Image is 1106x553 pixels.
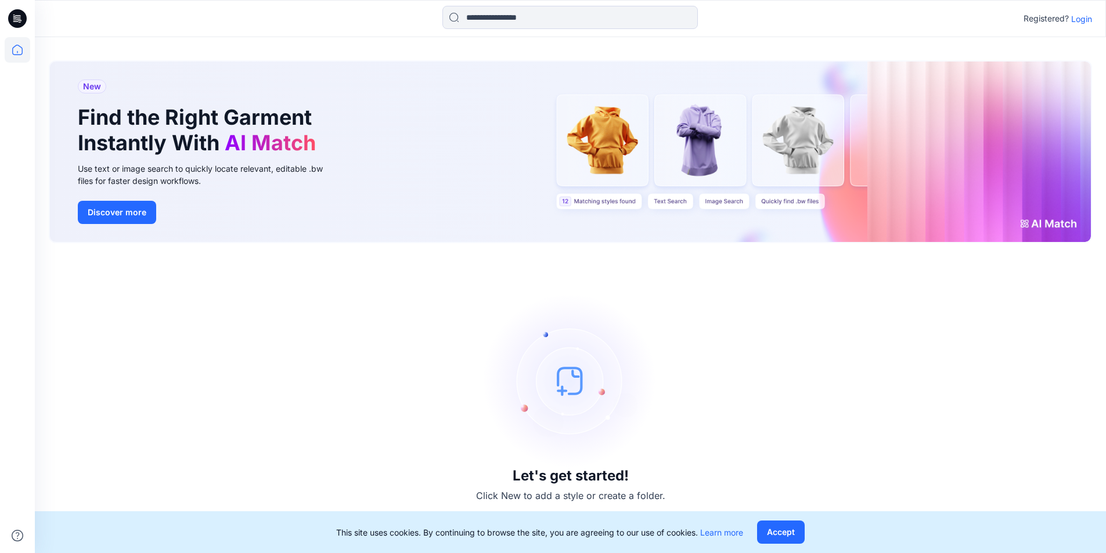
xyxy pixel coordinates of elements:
p: Click New to add a style or create a folder. [476,489,665,503]
div: Use text or image search to quickly locate relevant, editable .bw files for faster design workflows. [78,162,339,187]
button: Discover more [78,201,156,224]
img: empty-state-image.svg [484,294,658,468]
a: Learn more [700,527,743,537]
button: Accept [757,521,805,544]
span: AI Match [225,130,316,156]
p: Login [1071,13,1092,25]
span: New [83,79,101,93]
p: This site uses cookies. By continuing to browse the site, you are agreeing to our use of cookies. [336,526,743,538]
h1: Find the Right Garment Instantly With [78,105,322,155]
p: Registered? [1024,12,1069,26]
h3: Let's get started! [513,468,629,484]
